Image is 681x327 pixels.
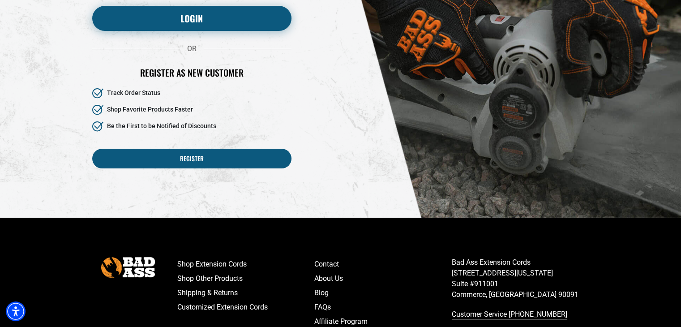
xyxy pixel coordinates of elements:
li: Be the First to be Notified of Discounts [92,121,291,132]
a: FAQs [314,300,452,314]
img: Bad Ass Extension Cords [101,257,155,277]
a: call 833-674-1699 [452,307,589,322]
a: Contact [314,257,452,271]
a: Shop Extension Cords [177,257,315,271]
h2: Register as new customer [92,67,291,78]
a: Register [92,149,291,168]
a: About Us [314,271,452,286]
span: OR [180,44,204,53]
a: Shop Other Products [177,271,315,286]
li: Track Order Status [92,88,291,99]
div: Accessibility Menu [6,301,26,321]
a: Customized Extension Cords [177,300,315,314]
li: Shop Favorite Products Faster [92,105,291,115]
button: Login [92,6,291,31]
a: Shipping & Returns [177,286,315,300]
p: Bad Ass Extension Cords [STREET_ADDRESS][US_STATE] Suite #911001 Commerce, [GEOGRAPHIC_DATA] 90091 [452,257,589,300]
a: Blog [314,286,452,300]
